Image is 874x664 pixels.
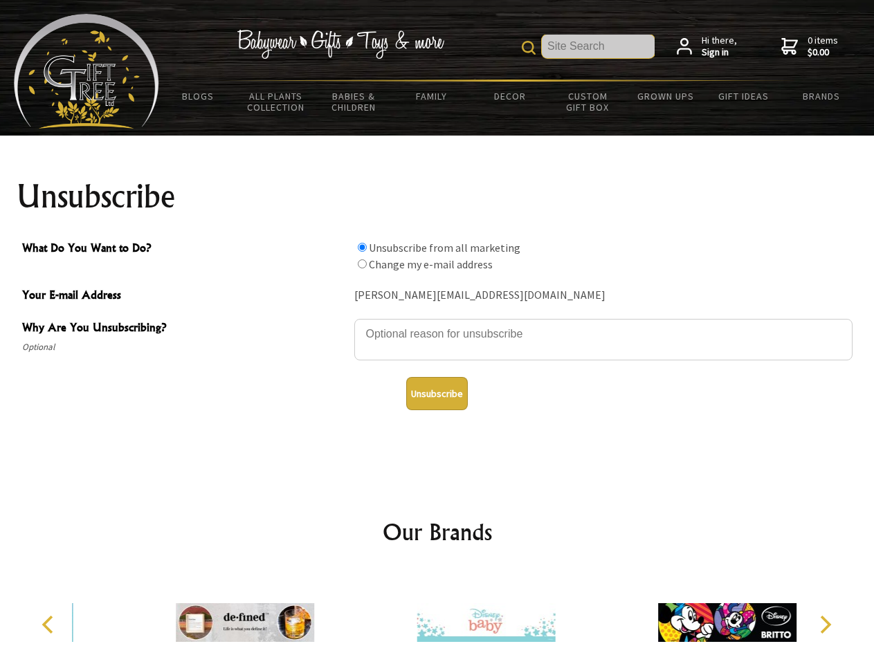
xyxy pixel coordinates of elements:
[28,515,847,548] h2: Our Brands
[808,34,838,59] span: 0 items
[159,82,237,111] a: BLOGS
[237,30,444,59] img: Babywear - Gifts - Toys & more
[406,377,468,410] button: Unsubscribe
[354,319,853,360] textarea: Why Are You Unsubscribing?
[702,35,737,59] span: Hi there,
[522,41,536,55] img: product search
[471,82,549,111] a: Decor
[393,82,471,111] a: Family
[549,82,627,122] a: Custom Gift Box
[14,14,159,129] img: Babyware - Gifts - Toys and more...
[781,35,838,59] a: 0 items$0.00
[369,241,520,255] label: Unsubscribe from all marketing
[358,243,367,252] input: What Do You Want to Do?
[542,35,655,58] input: Site Search
[704,82,783,111] a: Gift Ideas
[22,286,347,306] span: Your E-mail Address
[22,319,347,339] span: Why Are You Unsubscribing?
[35,609,65,640] button: Previous
[808,46,838,59] strong: $0.00
[677,35,737,59] a: Hi there,Sign in
[315,82,393,122] a: Babies & Children
[369,257,493,271] label: Change my e-mail address
[702,46,737,59] strong: Sign in
[22,339,347,356] span: Optional
[237,82,316,122] a: All Plants Collection
[22,239,347,259] span: What Do You Want to Do?
[354,285,853,306] div: [PERSON_NAME][EMAIL_ADDRESS][DOMAIN_NAME]
[626,82,704,111] a: Grown Ups
[17,180,858,213] h1: Unsubscribe
[358,259,367,268] input: What Do You Want to Do?
[783,82,861,111] a: Brands
[810,609,840,640] button: Next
